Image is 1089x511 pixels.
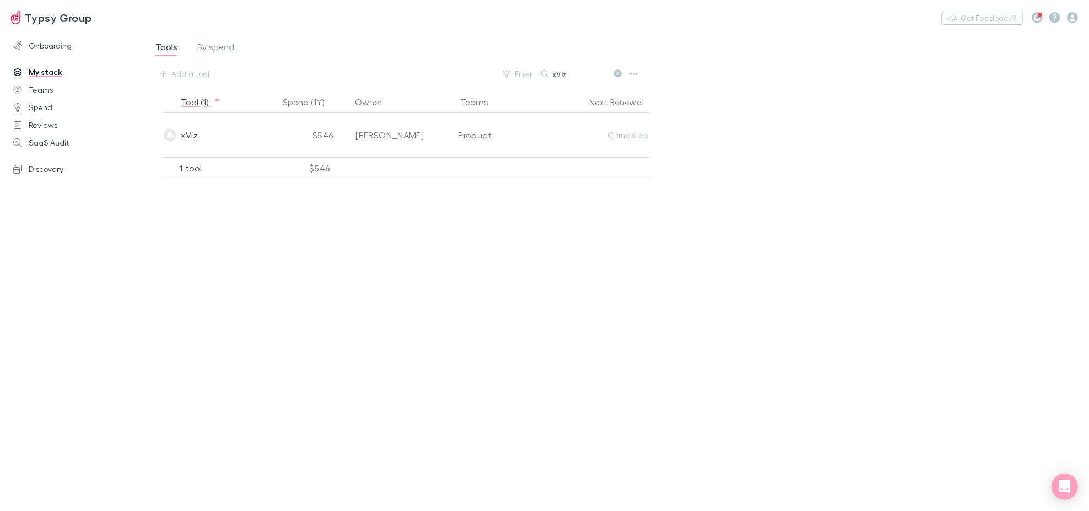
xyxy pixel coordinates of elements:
button: [PERSON_NAME] [348,126,441,144]
div: Add a tool [171,67,209,80]
a: Typsy Group [4,4,99,31]
div: Open Intercom Messenger [1052,474,1078,500]
img: Typsy Group's Logo [11,11,20,24]
button: Next Renewal [589,91,657,113]
div: $546 [279,113,339,157]
div: [PERSON_NAME] [355,128,424,142]
input: Type to search... [552,66,607,82]
button: Teams [460,91,502,113]
button: Spend (1Y) [283,91,337,113]
h3: Typsy Group [25,11,92,24]
span: xViz [181,113,198,157]
div: 1 tool [162,157,272,179]
a: Reviews [2,116,150,134]
a: SaaS Audit [2,134,150,152]
button: Product [451,126,544,144]
div: Product [458,128,492,142]
a: Onboarding [2,37,150,55]
button: Owner [355,91,395,113]
button: Filter [497,67,539,80]
span: By spend [197,41,234,56]
a: Teams [2,81,150,99]
a: Spend [2,99,150,116]
div: $546 [272,157,349,179]
button: Tool (1) [181,91,222,113]
button: Got Feedback? [941,12,1023,25]
button: Add a tool [154,65,215,83]
img: xViz's Logo [163,128,176,142]
span: Tools [155,41,177,56]
a: Discovery [2,160,150,178]
button: Canceled [601,126,656,144]
a: My stack [2,63,150,81]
